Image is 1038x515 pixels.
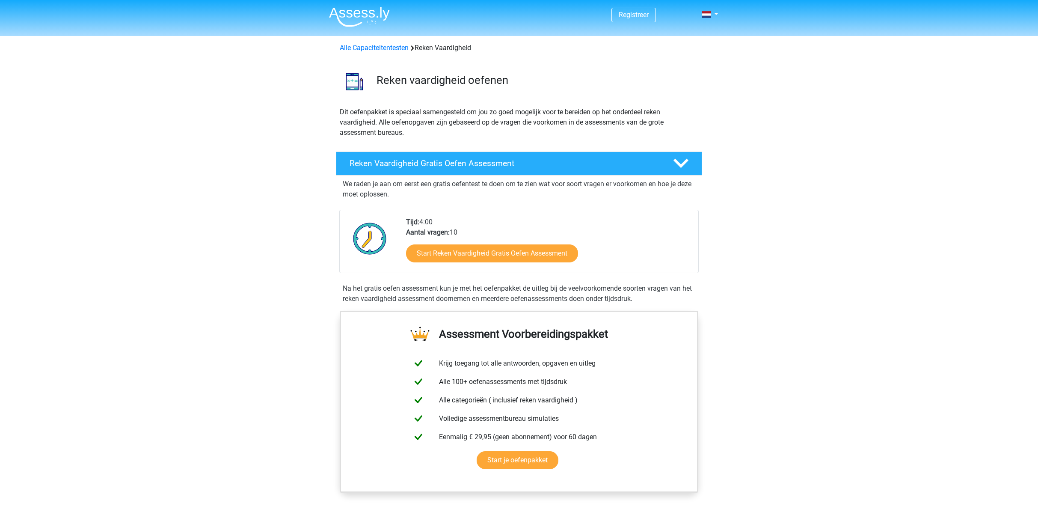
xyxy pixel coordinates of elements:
a: Reken Vaardigheid Gratis Oefen Assessment [332,152,706,176]
a: Registreer [619,11,649,19]
div: 4:00 10 [400,217,698,273]
img: Assessly [329,7,390,27]
p: We raden je aan om eerst een gratis oefentest te doen om te zien wat voor soort vragen er voorkom... [343,179,695,199]
img: reken vaardigheid [336,63,373,100]
img: Klok [348,217,391,260]
b: Aantal vragen: [406,228,450,236]
div: Na het gratis oefen assessment kun je met het oefenpakket de uitleg bij de veelvoorkomende soorte... [339,283,699,304]
h4: Reken Vaardigheid Gratis Oefen Assessment [350,158,659,168]
a: Start je oefenpakket [477,451,558,469]
b: Tijd: [406,218,419,226]
h3: Reken vaardigheid oefenen [377,74,695,87]
div: Reken Vaardigheid [336,43,702,53]
a: Alle Capaciteitentesten [340,44,409,52]
p: Dit oefenpakket is speciaal samengesteld om jou zo goed mogelijk voor te bereiden op het onderdee... [340,107,698,138]
a: Start Reken Vaardigheid Gratis Oefen Assessment [406,244,578,262]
